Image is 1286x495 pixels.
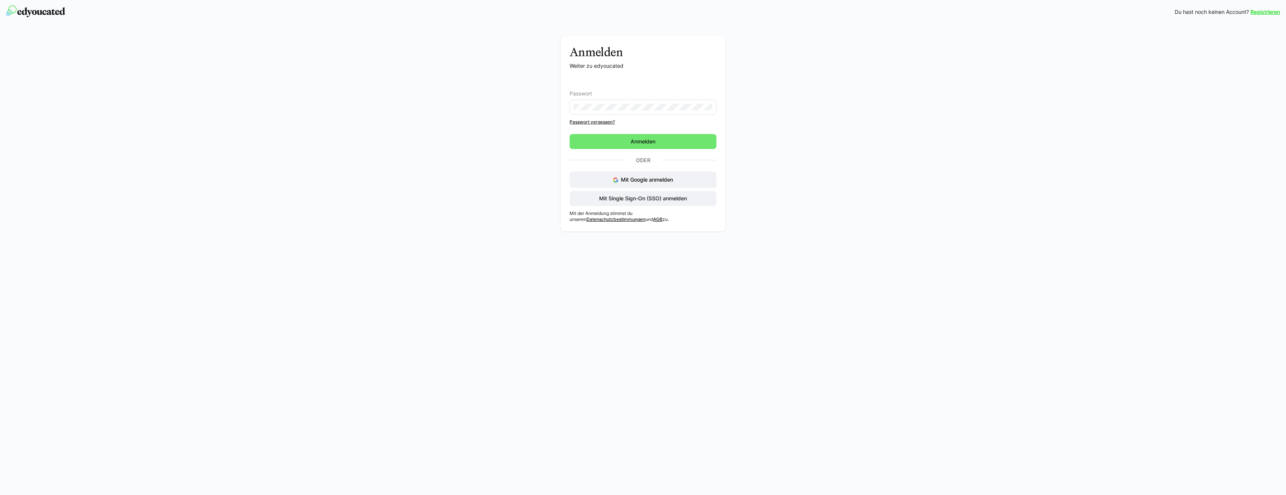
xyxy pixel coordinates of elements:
a: AGB [653,216,662,222]
p: Mit der Anmeldung stimmst du unseren und zu. [570,210,716,222]
p: Oder [625,155,661,165]
span: Mit Single Sign-On (SSO) anmelden [598,195,688,202]
button: Anmelden [570,134,716,149]
p: Weiter zu edyoucated [570,62,716,70]
a: Datenschutzbestimmungen [586,216,645,222]
span: Mit Google anmelden [621,176,673,183]
button: Mit Single Sign-On (SSO) anmelden [570,191,716,206]
button: Mit Google anmelden [570,171,716,188]
span: Passwort [570,91,592,97]
a: Registrieren [1250,8,1280,16]
img: edyoucated [6,5,65,17]
a: Passwort vergessen? [570,119,716,125]
h3: Anmelden [570,45,716,59]
span: Anmelden [630,138,656,145]
span: Du hast noch keinen Account? [1175,8,1249,16]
